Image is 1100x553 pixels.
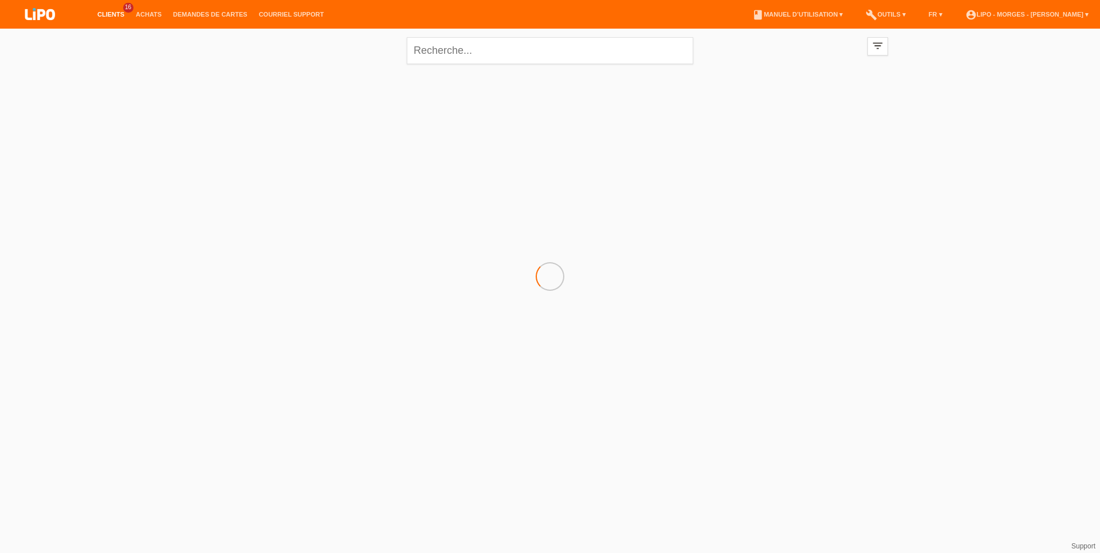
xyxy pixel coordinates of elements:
[923,11,948,18] a: FR ▾
[407,37,693,64] input: Recherche...
[871,39,884,52] i: filter_list
[965,9,977,21] i: account_circle
[866,9,877,21] i: build
[253,11,329,18] a: Courriel Support
[747,11,848,18] a: bookManuel d’utilisation ▾
[752,9,764,21] i: book
[11,23,69,32] a: LIPO pay
[960,11,1094,18] a: account_circleLIPO - Morges - [PERSON_NAME] ▾
[92,11,130,18] a: Clients
[167,11,253,18] a: Demandes de cartes
[860,11,911,18] a: buildOutils ▾
[123,3,133,13] span: 16
[1071,542,1095,550] a: Support
[130,11,167,18] a: Achats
